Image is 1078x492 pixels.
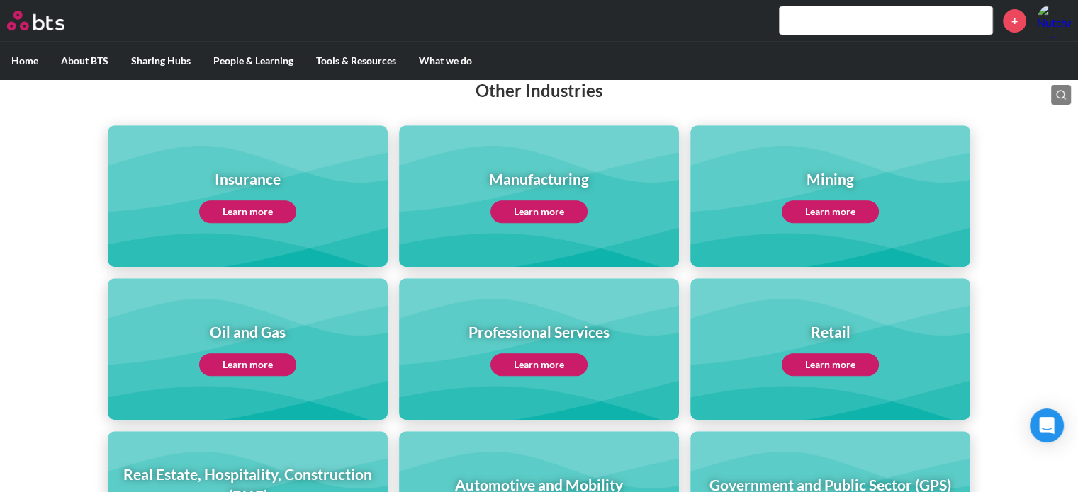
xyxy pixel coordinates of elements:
[199,200,296,223] a: Learn more
[490,353,588,376] a: Learn more
[202,42,305,79] label: People & Learning
[1037,4,1071,38] a: Profile
[50,42,120,79] label: About BTS
[1003,9,1026,33] a: +
[782,353,879,376] a: Learn more
[782,200,879,223] a: Learn more
[199,353,296,376] a: Learn more
[199,321,296,342] h1: Oil and Gas
[7,11,91,30] a: Go home
[199,168,296,189] h1: Insurance
[408,42,483,79] label: What we do
[7,11,64,30] img: BTS Logo
[490,200,588,223] a: Learn more
[489,168,589,189] h1: Manufacturing
[120,42,202,79] label: Sharing Hubs
[1030,408,1064,442] div: Open Intercom Messenger
[782,321,879,342] h1: Retail
[468,321,610,342] h1: Professional Services
[1037,4,1071,38] img: Nutchanart Suparakkiat
[782,168,879,189] h1: Mining
[305,42,408,79] label: Tools & Resources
